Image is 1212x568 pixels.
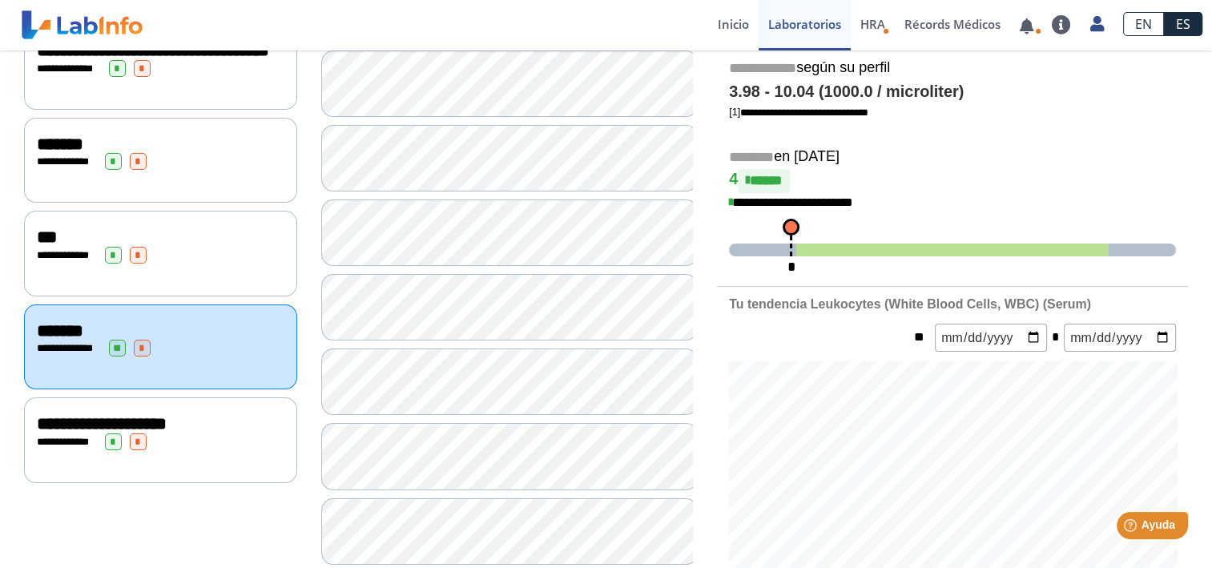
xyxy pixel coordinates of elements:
a: EN [1123,12,1164,36]
input: mm/dd/yyyy [1064,324,1176,352]
h5: en [DATE] [729,148,1176,167]
iframe: Help widget launcher [1069,506,1194,550]
h4: 4 [729,169,1176,193]
a: ES [1164,12,1202,36]
h4: 3.98 - 10.04 (1000.0 / microliter) [729,83,1176,102]
b: Tu tendencia Leukocytes (White Blood Cells, WBC) (Serum) [729,297,1091,311]
input: mm/dd/yyyy [935,324,1047,352]
span: HRA [860,16,885,32]
a: [1] [729,106,868,118]
h5: según su perfil [729,59,1176,78]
